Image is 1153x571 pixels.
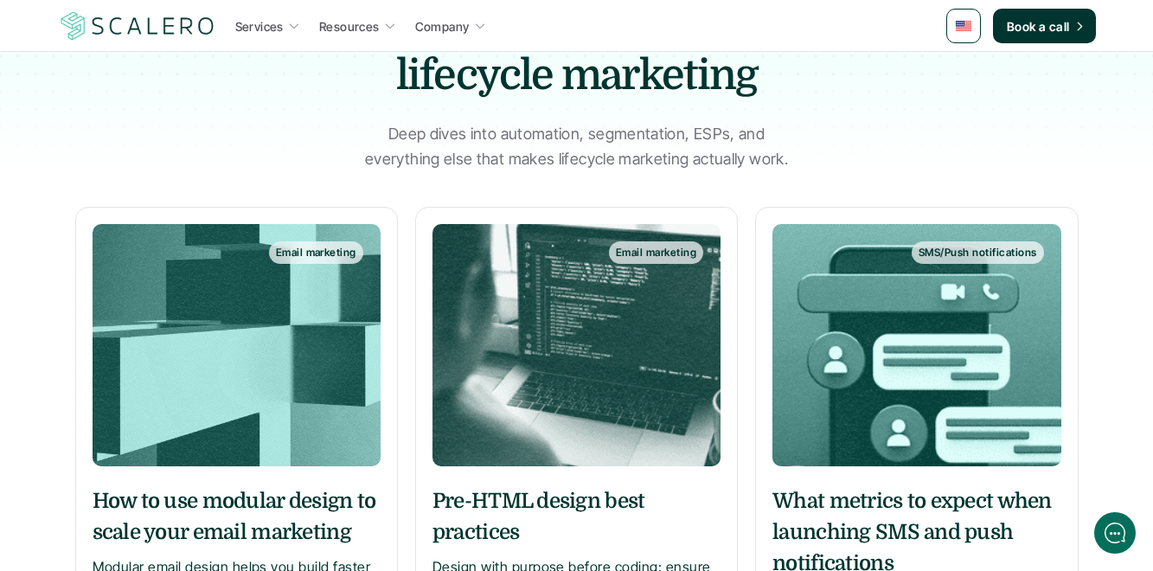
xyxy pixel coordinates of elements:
a: Email marketing [432,224,721,466]
a: Email marketing [93,224,381,466]
button: New conversation [27,229,319,264]
p: Book a call [1007,17,1070,35]
p: Company [415,17,470,35]
h5: Pre-HTML design best practices [432,485,721,548]
h5: How to use modular design to scale your email marketing [93,485,381,548]
p: Services [235,17,284,35]
h1: Hi! Welcome to Scalero. [26,84,320,112]
p: Resources [319,17,380,35]
img: Scalero company logo [58,10,217,42]
p: SMS/Push notifications [919,247,1037,259]
a: Book a call [993,9,1096,43]
h2: Let us know if we can help with lifecycle marketing. [26,115,320,198]
a: SMS/Push notifications [772,224,1060,466]
span: We run on Gist [144,459,219,471]
span: New conversation [112,240,208,253]
p: Email marketing [276,247,356,259]
iframe: gist-messenger-bubble-iframe [1094,512,1136,554]
p: Deep dives into automation, segmentation, ESPs, and everything else that makes lifecycle marketin... [361,122,793,172]
p: Email marketing [616,247,696,259]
